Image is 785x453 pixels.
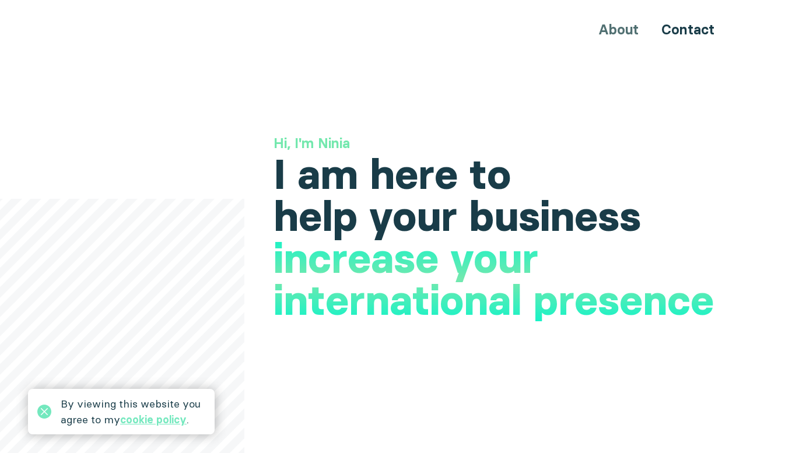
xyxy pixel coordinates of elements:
a: cookie policy [120,413,187,426]
h3: Hi, I'm Ninia [274,134,733,153]
a: Contact [661,21,714,38]
h1: I am here to help your business [274,153,733,237]
h1: increase your international presence [274,237,733,321]
div: By viewing this website you agree to my . [61,396,205,427]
